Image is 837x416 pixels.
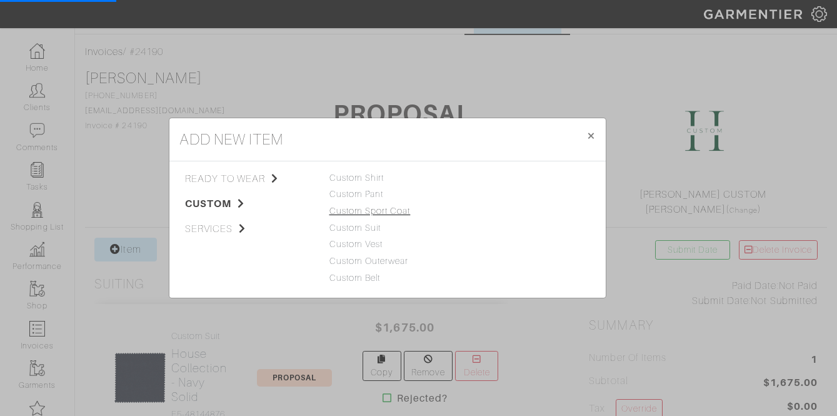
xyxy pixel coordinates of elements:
a: Custom Outerwear [329,256,409,266]
span: ready to wear [185,171,311,186]
a: Custom Vest [329,239,383,249]
a: Custom Belt [329,273,381,283]
a: Custom Pant [329,189,384,199]
a: Custom Shirt [329,173,384,183]
span: × [586,127,596,144]
a: Custom Suit [329,223,381,233]
span: services [185,221,311,236]
h4: add new item [179,128,284,151]
a: Custom Sport Coat [329,206,411,216]
span: custom [185,196,311,211]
